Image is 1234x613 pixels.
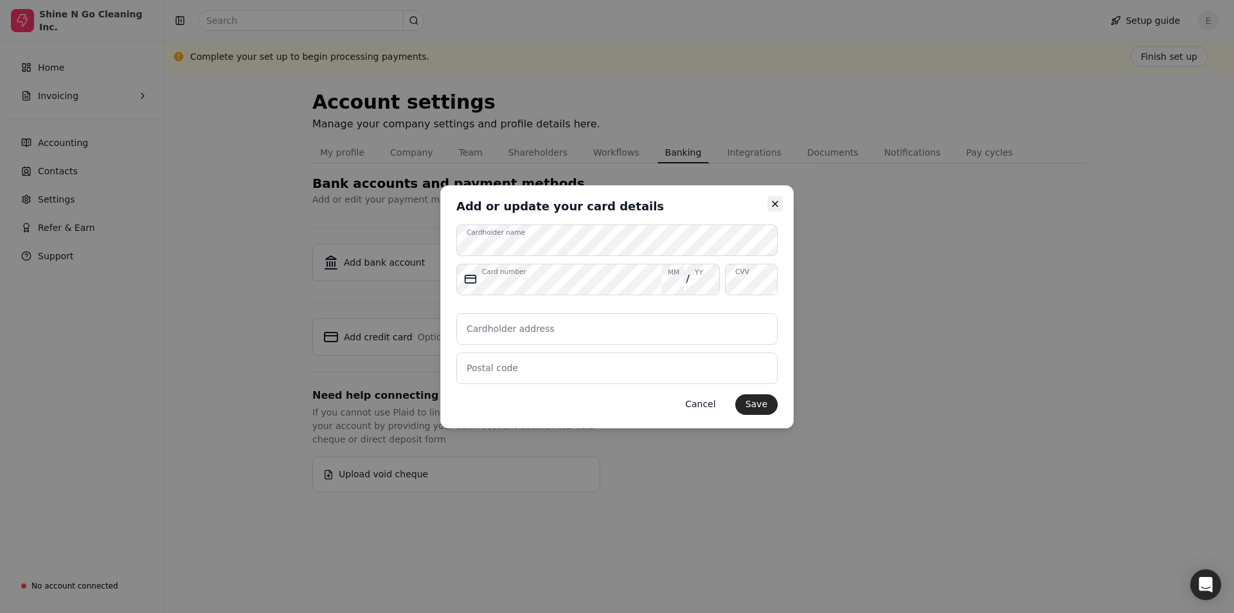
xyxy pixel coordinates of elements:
p: / [684,264,692,295]
label: MM [668,267,679,277]
button: Save [735,394,778,415]
button: Cancel [675,394,726,415]
h2: Add or update your card details [456,199,664,214]
label: Cardholder address [467,322,555,336]
label: CVV [735,266,749,277]
label: YY [695,267,703,277]
label: Card number [482,266,526,277]
label: Cardholder name [467,227,525,237]
label: Postal code [467,361,518,375]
